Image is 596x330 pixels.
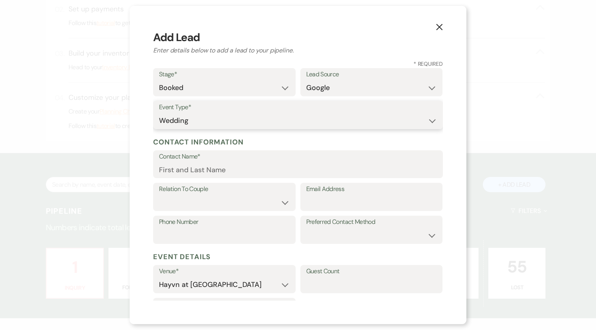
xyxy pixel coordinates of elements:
label: Lead Source [306,69,437,80]
label: Event Date [159,299,290,310]
h2: Enter details below to add a lead to your pipeline. [153,46,443,55]
h5: Event Details [153,251,443,263]
label: Email Address [306,184,437,195]
label: Stage* [159,69,290,80]
label: Event date is flexible [300,298,443,323]
label: Contact Name* [159,151,437,162]
label: Venue* [159,266,290,277]
h3: Add Lead [153,29,443,46]
label: Guest Count [306,266,437,277]
label: Event Type* [159,102,437,113]
h3: * Required [153,60,443,68]
label: Phone Number [159,216,290,228]
label: Relation To Couple [159,184,290,195]
label: Preferred Contact Method [306,216,437,228]
h5: Contact Information [153,136,443,148]
input: First and Last Name [159,162,437,177]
